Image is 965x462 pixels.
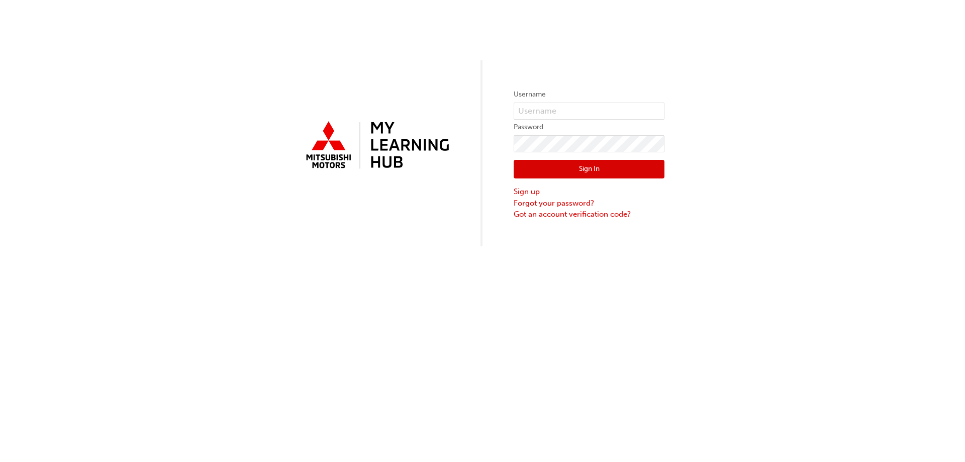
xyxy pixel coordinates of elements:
img: mmal [301,117,451,174]
label: Password [514,121,664,133]
a: Got an account verification code? [514,209,664,220]
a: Forgot your password? [514,198,664,209]
a: Sign up [514,186,664,198]
button: Sign In [514,160,664,179]
label: Username [514,88,664,101]
input: Username [514,103,664,120]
